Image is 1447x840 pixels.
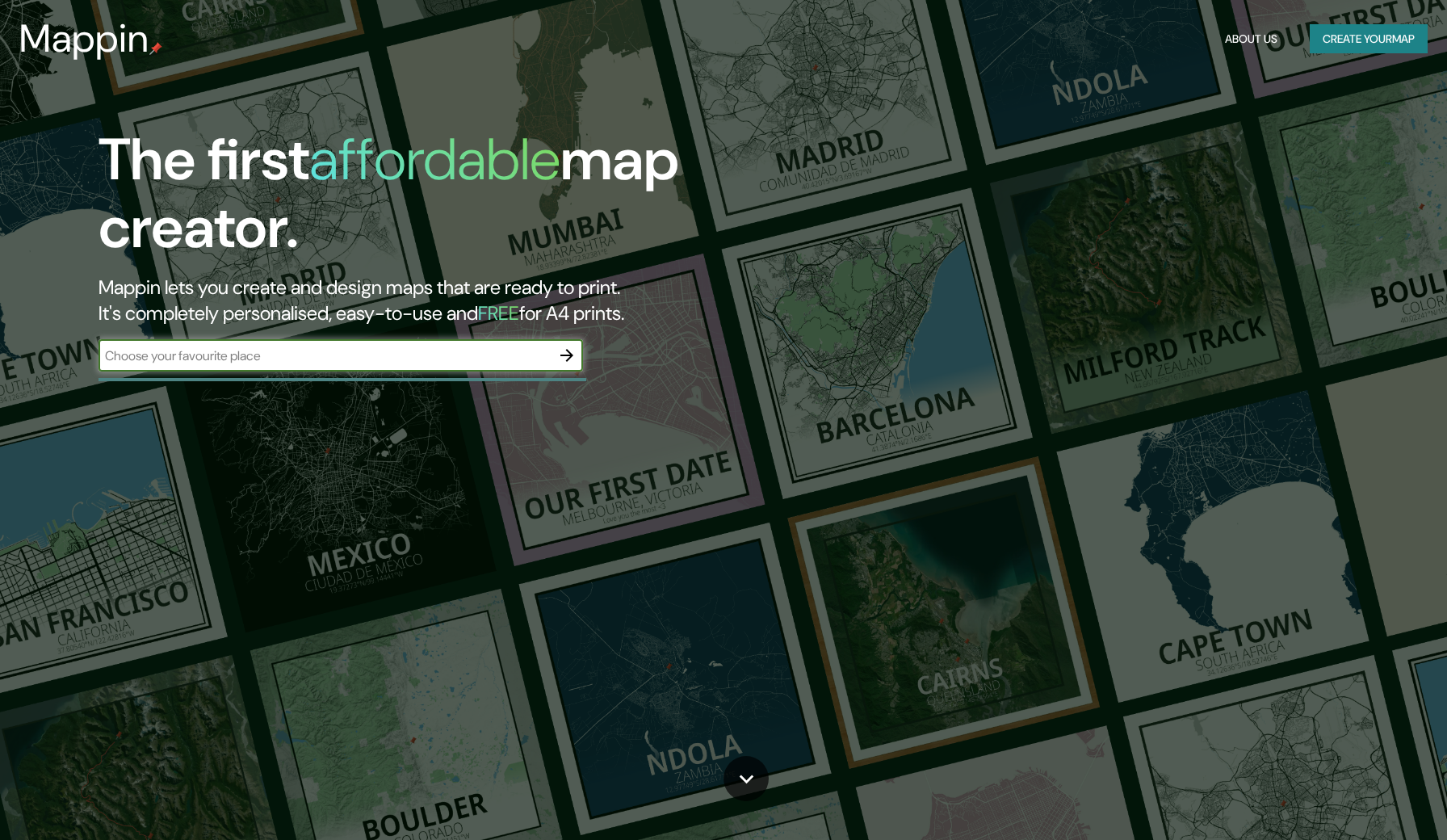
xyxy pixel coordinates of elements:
button: Create yourmap [1310,24,1428,54]
button: About Us [1218,24,1284,54]
h1: affordable [309,122,560,197]
h2: Mappin lets you create and design maps that are ready to print. It's completely personalised, eas... [99,275,822,326]
h5: FREE [478,300,519,325]
h3: Mappin [19,16,149,61]
h1: The first map creator. [99,126,822,275]
input: Choose your favourite place [99,346,551,365]
iframe: Help widget launcher [1303,777,1429,822]
img: mappin-pin [149,42,162,55]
